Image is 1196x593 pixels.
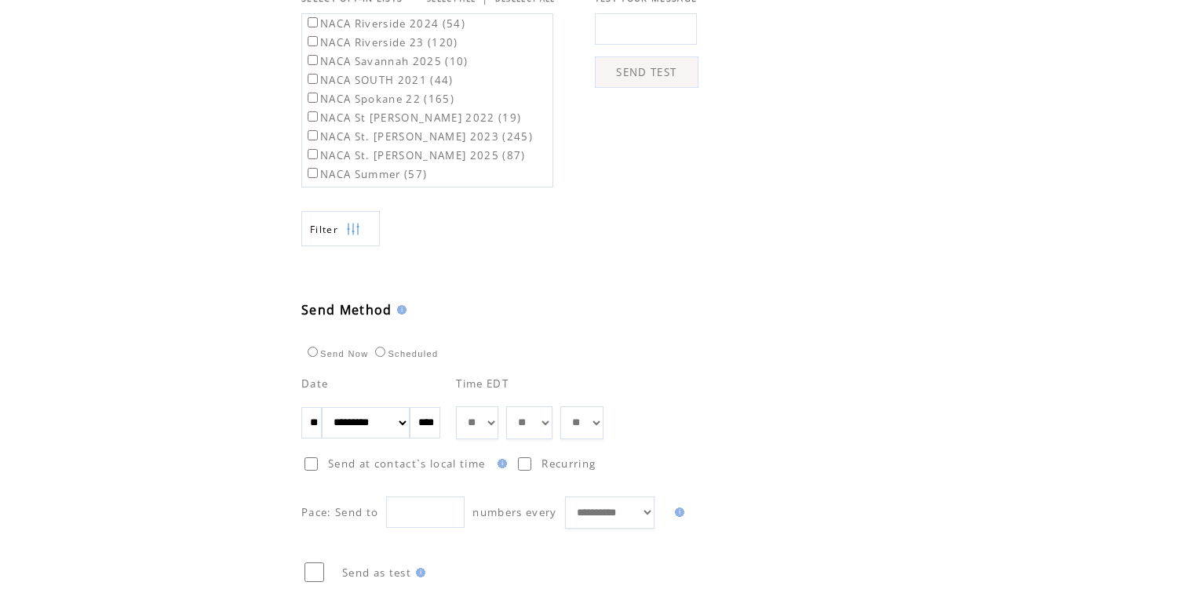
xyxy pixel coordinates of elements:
img: filters.png [346,212,360,247]
img: help.gif [392,305,407,315]
a: SEND TEST [595,56,698,88]
input: NACA Spokane 22 (165) [308,93,318,103]
span: Recurring [541,457,596,471]
label: Send Now [304,349,368,358]
span: numbers every [472,505,556,519]
span: Show filters [310,223,338,236]
label: Scheduled [371,349,438,358]
label: NACA Savannah 2025 (10) [304,54,469,68]
label: NACA St. [PERSON_NAME] 2023 (245) [304,129,533,144]
span: Send Method [301,301,392,318]
label: NACA St [PERSON_NAME] 2022 (19) [304,111,521,125]
label: NACA SOUTH 2021 (44) [304,73,454,87]
span: Time EDT [456,377,509,391]
label: NACA Riverside 23 (120) [304,35,458,49]
input: NACA Riverside 23 (120) [308,36,318,46]
input: NACA Savannah 2025 (10) [308,55,318,65]
span: Send at contact`s local time [328,457,485,471]
input: NACA St. [PERSON_NAME] 2023 (245) [308,130,318,140]
img: help.gif [411,568,425,577]
img: help.gif [493,459,507,468]
label: NACA Spokane 22 (165) [304,92,454,106]
span: Send as test [342,566,411,580]
input: Scheduled [375,347,385,357]
span: Pace: Send to [301,505,378,519]
label: NACA Summer Web 23 (4) [304,186,465,200]
label: NACA Summer (57) [304,167,427,181]
input: NACA Riverside 2024 (54) [308,17,318,27]
input: NACA Summer (57) [308,168,318,178]
input: NACA St [PERSON_NAME] 2022 (19) [308,111,318,122]
label: NACA Riverside 2024 (54) [304,16,465,31]
input: NACA SOUTH 2021 (44) [308,74,318,84]
input: Send Now [308,347,318,357]
span: Date [301,377,328,391]
label: NACA St. [PERSON_NAME] 2025 (87) [304,148,526,162]
input: NACA St. [PERSON_NAME] 2025 (87) [308,149,318,159]
a: Filter [301,211,380,246]
img: help.gif [670,508,684,517]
